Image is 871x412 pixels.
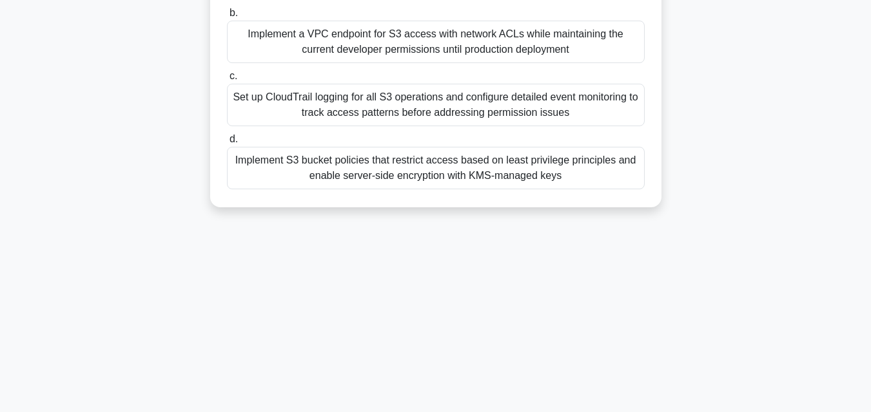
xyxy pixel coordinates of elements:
[227,147,645,189] div: Implement S3 bucket policies that restrict access based on least privilege principles and enable ...
[230,133,238,144] span: d.
[227,84,645,126] div: Set up CloudTrail logging for all S3 operations and configure detailed event monitoring to track ...
[227,21,645,63] div: Implement a VPC endpoint for S3 access with network ACLs while maintaining the current developer ...
[230,70,237,81] span: c.
[230,7,238,18] span: b.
